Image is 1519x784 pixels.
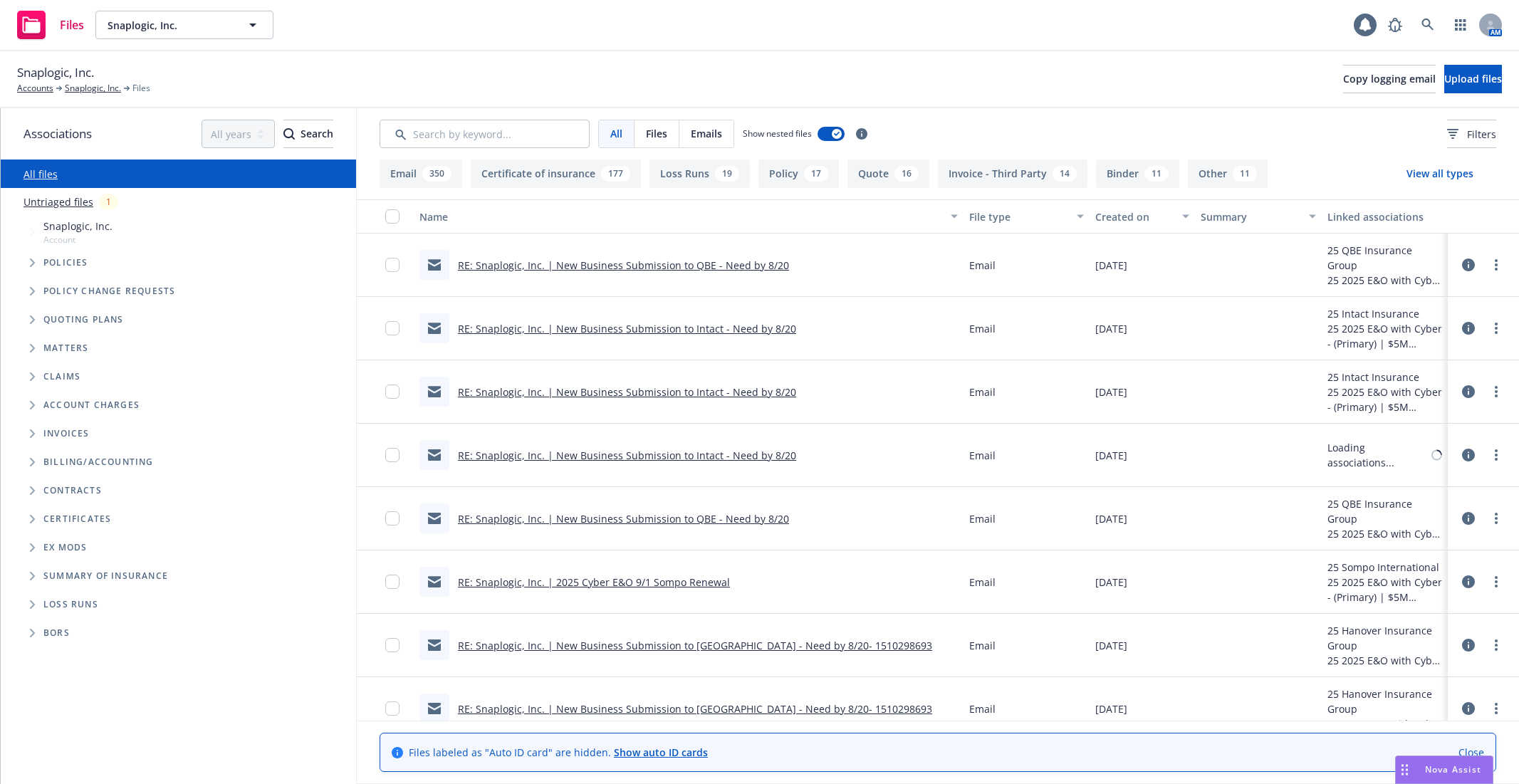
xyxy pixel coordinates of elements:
[419,209,942,224] div: Name
[1327,496,1442,526] div: 25 QBE Insurance Group
[847,160,929,188] button: Quote
[601,166,630,182] div: 177
[1327,243,1442,273] div: 25 QBE Insurance Group
[1444,72,1502,85] span: Upload files
[1327,440,1429,470] div: Loading associations...
[969,448,996,463] span: Email
[1327,321,1442,351] div: 25 2025 E&O with Cyber - (Primary) | $5M Primary
[758,160,839,188] button: Policy
[43,600,98,609] span: Loss Runs
[1327,575,1442,605] div: 25 2025 E&O with Cyber - (Primary) | $5M Primary
[1095,258,1127,273] span: [DATE]
[385,511,400,526] input: Toggle Row Selected
[1327,623,1442,653] div: 25 Hanover Insurance Group
[1095,511,1127,526] span: [DATE]
[458,702,932,716] a: RE: Snaplogic, Inc. | New Business Submission to [GEOGRAPHIC_DATA] - Need by 8/20- 1510298693
[1090,199,1195,234] button: Created on
[1488,573,1505,590] a: more
[1467,127,1496,142] span: Filters
[43,515,111,523] span: Certificates
[1343,65,1436,93] button: Copy logging email
[1384,160,1496,188] button: View all types
[1,448,356,647] div: Folder Tree Example
[691,126,722,141] span: Emails
[969,258,996,273] span: Email
[1327,385,1442,414] div: 25 2025 E&O with Cyber - (Primary) | $5M Primary
[11,5,90,45] a: Files
[646,126,667,141] span: Files
[1095,575,1127,590] span: [DATE]
[1095,448,1127,463] span: [DATE]
[283,128,295,140] svg: Search
[1095,701,1127,716] span: [DATE]
[1488,637,1505,654] a: more
[614,746,708,759] a: Show auto ID cards
[894,166,919,182] div: 16
[99,194,118,210] div: 1
[24,125,92,143] span: Associations
[43,344,88,352] span: Matters
[649,160,750,188] button: Loss Runs
[969,511,996,526] span: Email
[60,19,84,31] span: Files
[1425,763,1481,775] span: Nova Assist
[1327,716,1442,731] div: 25 2025 E&O with Cyber - (Primary) | $5M Primary
[1488,510,1505,527] a: more
[1095,321,1127,336] span: [DATE]
[1381,11,1409,39] a: Report a Bug
[43,234,113,246] span: Account
[132,82,150,95] span: Files
[969,638,996,653] span: Email
[1488,700,1505,717] a: more
[283,120,333,148] button: SearchSearch
[1447,120,1496,148] button: Filters
[1343,72,1436,85] span: Copy logging email
[1,216,356,448] div: Tree Example
[938,160,1087,188] button: Invoice - Third Party
[43,287,175,296] span: Policy change requests
[715,166,739,182] div: 19
[458,385,796,399] a: RE: Snaplogic, Inc. | New Business Submission to Intact - Need by 8/20
[43,258,88,267] span: Policies
[43,401,140,409] span: Account charges
[458,639,932,652] a: RE: Snaplogic, Inc. | New Business Submission to [GEOGRAPHIC_DATA] - Need by 8/20- 1510298693
[1458,745,1484,760] a: Close
[1488,446,1505,464] a: more
[385,638,400,652] input: Toggle Row Selected
[414,199,964,234] button: Name
[969,575,996,590] span: Email
[65,82,121,95] a: Snaplogic, Inc.
[1327,560,1442,575] div: 25 Sompo International
[1446,11,1475,39] a: Switch app
[1447,127,1496,142] span: Filters
[1053,166,1077,182] div: 14
[1396,756,1414,783] div: Drag to move
[1488,320,1505,337] a: more
[610,126,622,141] span: All
[471,160,641,188] button: Certificate of insurance
[24,194,93,209] a: Untriaged files
[743,127,812,140] span: Show nested files
[43,429,90,438] span: Invoices
[17,82,53,95] a: Accounts
[24,167,58,181] a: All files
[1327,209,1442,224] div: Linked associations
[1095,209,1174,224] div: Created on
[458,258,789,272] a: RE: Snaplogic, Inc. | New Business Submission to QBE - Need by 8/20
[1327,526,1442,541] div: 25 2025 E&O with Cyber - (Primary) | $5M Primary
[385,448,400,462] input: Toggle Row Selected
[1488,383,1505,400] a: more
[380,120,590,148] input: Search by keyword...
[964,199,1090,234] button: File type
[385,258,400,272] input: Toggle Row Selected
[43,315,124,324] span: Quoting plans
[1327,273,1442,288] div: 25 2025 E&O with Cyber - (Primary) | $5M Primary
[458,575,730,589] a: RE: Snaplogic, Inc. | 2025 Cyber E&O 9/1 Sompo Renewal
[385,209,400,224] input: Select all
[409,745,708,760] span: Files labeled as "Auto ID card" are hidden.
[1327,686,1442,716] div: 25 Hanover Insurance Group
[1327,306,1442,321] div: 25 Intact Insurance
[43,219,113,234] span: Snaplogic, Inc.
[1444,65,1502,93] button: Upload files
[1327,370,1442,385] div: 25 Intact Insurance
